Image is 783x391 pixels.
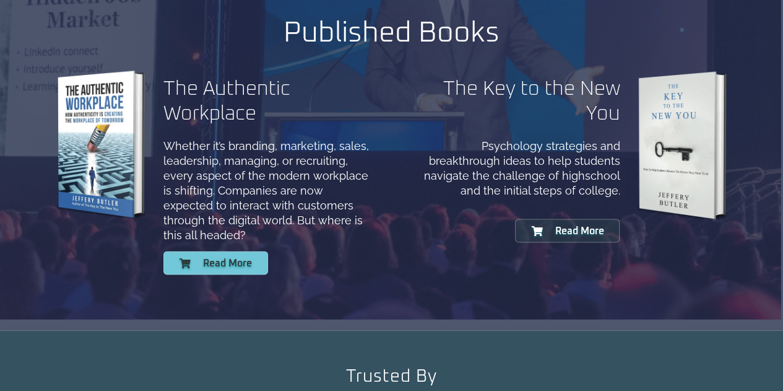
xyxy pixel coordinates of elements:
a: Read More [515,219,620,243]
h2: Trusted By [346,368,437,385]
h2: The Key to the New You [410,77,620,126]
p: Psychology strategies and breakthrough ideas to help students navigate the challenge of highschoo... [410,139,620,198]
p: Whether it’s branding, marketing, sales, leadership, managing, or recruiting, every aspect of the... [163,139,373,243]
h2: The Authentic Workplace [163,77,373,126]
span: Read More [203,258,252,268]
span: Read More [555,226,603,236]
h2: Published Books [89,21,695,46]
a: Read More [163,252,268,275]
